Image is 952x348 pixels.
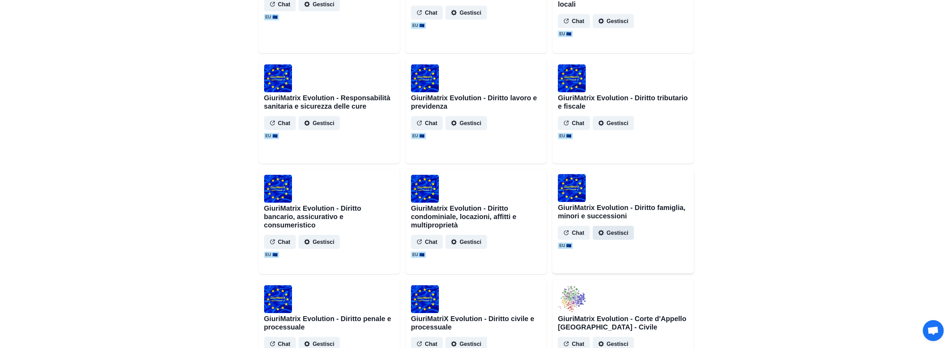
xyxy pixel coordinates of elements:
[299,116,340,130] button: Gestisci
[411,175,439,203] img: user%2F1706%2F174da808-a3df-4f62-bc81-3bfcd94179e8
[411,252,426,258] span: EU 🇪🇺
[558,94,688,110] h2: GiuriMatrix Evolution - Diritto tributario e fiscale
[264,116,296,130] button: Chat
[264,235,296,249] button: Chat
[558,116,590,130] button: Chat
[411,64,439,92] img: user%2F1706%2Fcc59329a-3656-49be-a442-0a1aaa559c3e
[264,252,279,258] span: EU 🇪🇺
[264,14,279,20] span: EU 🇪🇺
[299,235,340,249] button: Gestisci
[558,203,688,220] h2: GiuriMatrix Evolution - Diritto famiglia, minori e successioni
[593,116,634,130] button: Gestisci
[411,235,443,249] button: Chat
[264,285,292,313] img: user%2F1706%2F7671fb85-7df9-450f-ba3d-165eca3d9d16
[411,116,443,130] button: Chat
[264,314,394,331] h2: GiuriMatrix Evolution - Diritto penale e processuale
[558,133,573,139] span: EU 🇪🇺
[411,6,443,20] button: Chat
[411,204,541,229] h2: GiuriMatrix Evolution - Diritto condominiale, locazioni, affitti e multiproprietà
[411,314,541,331] h2: GiuriMatriX Evolution - Diritto civile e processuale
[411,133,426,139] span: EU 🇪🇺
[558,174,586,202] img: user%2F1706%2F743ffb10-1b89-4ca6-9336-2c93b9db6fba
[411,22,426,29] span: EU 🇪🇺
[264,94,394,110] h2: GiuriMatrix Evolution - Responsabilità sanitaria e sicurezza delle cure
[558,14,590,28] button: Chat
[558,226,590,240] button: Chat
[264,175,292,203] img: user%2F1706%2F733030d0-45fe-4b5e-9c3c-5062934d7c13
[445,235,487,249] button: Gestisci
[593,226,634,240] button: Gestisci
[445,116,487,130] button: Gestisci
[593,14,634,28] button: Gestisci
[558,242,573,249] span: EU 🇪🇺
[264,204,394,229] h2: GiuriMatrix Evolution - Diritto bancario, assicurativo e consumeristico
[411,94,541,110] h2: GiuriMatrix Evolution - Diritto lavoro e previdenza
[264,133,279,139] span: EU 🇪🇺
[411,285,439,313] img: user%2F1706%2Fa05fd0b8-eee7-46f4-8aec-6dfebc487e49
[558,285,586,313] img: user%2F1706%2F7d159ca0-1b7d-4f6e-8288-b20a6b368b65
[923,320,944,341] div: Aprire la chat
[264,64,292,92] img: user%2F1706%2F4061d951-a125-48ee-9e4b-1ec09309bf01
[558,314,688,331] h2: GiuriMatrix Evolution - Corte d'Appello [GEOGRAPHIC_DATA] - Civile
[558,64,586,92] img: user%2F1706%2F7a9b5178-3cf7-4c01-9af4-9342a7a59807
[445,6,487,20] button: Gestisci
[558,31,573,37] span: EU 🇪🇺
